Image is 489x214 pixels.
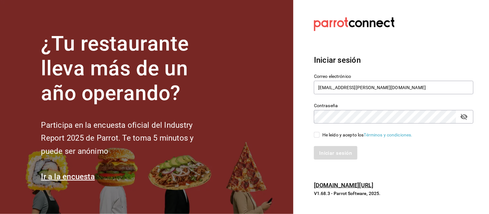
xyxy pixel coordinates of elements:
[41,121,193,156] font: Participa en la encuesta oficial del Industry Report 2025 de Parrot. Te toma 5 minutos y puede se...
[41,172,95,181] a: Ir a la encuesta
[314,103,338,108] font: Contraseña
[364,132,413,137] a: Términos y condiciones.
[459,111,470,122] button: campo de contraseña
[314,74,351,79] font: Correo electrónico
[41,32,189,105] font: ¿Tu restaurante lleva más de un año operando?
[314,191,381,196] font: V1.68.3 - Parrot Software, 2025.
[314,81,474,94] input: Ingresa tu correo electrónico
[314,182,373,189] a: [DOMAIN_NAME][URL]
[322,132,364,137] font: He leído y acepto los
[314,56,361,65] font: Iniciar sesión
